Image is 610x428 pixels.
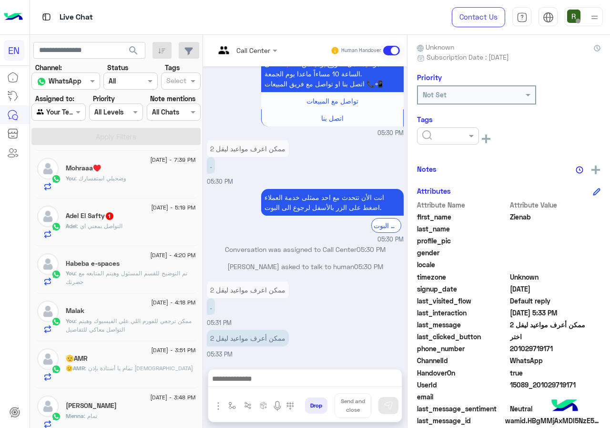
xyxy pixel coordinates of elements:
[417,404,508,414] span: last_message_sentiment
[286,402,294,410] img: make a call
[417,332,508,342] span: last_clicked_button
[305,397,327,414] button: Drop
[84,412,97,419] span: تمام
[66,412,84,419] span: Menna
[510,200,601,210] span: Attribute Value
[377,235,404,244] span: 05:30 PM
[41,11,52,23] img: tab
[417,308,508,318] span: last_interaction
[510,308,601,318] span: 2025-09-04T14:33:36.234Z
[567,10,580,23] img: userImage
[165,75,186,88] div: Select
[51,270,61,279] img: WhatsApp
[207,140,289,157] p: 4/9/2025, 5:30 PM
[207,244,404,254] p: Conversation was assigned to Call Center
[75,175,126,182] span: وضحيلي استفسارك
[51,365,61,374] img: WhatsApp
[354,262,383,271] span: 05:30 PM
[261,189,404,216] p: 4/9/2025, 5:30 PM
[122,42,145,63] button: search
[417,115,600,124] h6: Tags
[37,206,59,227] img: defaultAdmin.png
[417,187,451,195] h6: Attributes
[150,94,195,104] label: Note mentions
[150,156,195,164] span: [DATE] - 7:39 PM
[341,47,381,54] small: Human Handover
[510,284,601,294] span: 2025-07-21T20:11:55.145Z
[377,129,404,138] span: 05:30 PM
[417,42,454,52] span: Unknown
[510,212,601,222] span: Zienab
[543,12,554,23] img: tab
[150,251,195,260] span: [DATE] - 4:20 PM
[66,175,75,182] span: You
[356,245,386,253] span: 05:30 PM
[371,218,401,233] div: الرجوع الى البوت
[576,166,583,174] img: notes
[37,396,59,417] img: defaultAdmin.png
[37,253,59,275] img: defaultAdmin.png
[417,236,508,246] span: profile_pic
[35,94,74,104] label: Assigned to:
[417,380,508,390] span: UserId
[510,404,601,414] span: 0
[417,392,508,402] span: email
[93,94,115,104] label: Priority
[66,317,192,333] span: ممكن ترجعي للفورم اللي علي الفيسبوك وهيتم التواصل معاكي للتفاصيل
[417,272,508,282] span: timezone
[35,63,62,73] label: Channel:
[151,298,195,307] span: [DATE] - 4:18 PM
[51,222,61,231] img: WhatsApp
[589,11,600,23] img: profile
[417,212,508,222] span: first_name
[417,73,442,82] h6: Priority
[207,178,233,185] span: 05:30 PM
[66,270,75,277] span: You
[510,332,601,342] span: اختر
[66,365,85,372] span: 🫡AMR
[512,7,531,27] a: tab
[66,355,88,363] h5: 🫡AMR
[66,212,114,220] h5: Adel El Safty
[207,261,404,271] p: [PERSON_NAME] asked to talk to human
[417,260,508,270] span: locale
[207,282,289,298] p: 4/9/2025, 5:31 PM
[417,320,508,330] span: last_message
[207,330,289,346] p: 4/9/2025, 5:33 PM
[106,212,113,220] span: 1
[517,12,528,23] img: tab
[510,380,601,390] span: 15089_201029719171
[4,40,24,61] div: EN
[107,63,128,73] label: Status
[417,296,508,306] span: last_visited_flow
[66,270,187,285] span: تم التوضيح للقسم المسئول وهيتم المتابعه مع حضرتك
[51,412,61,421] img: WhatsApp
[510,392,601,402] span: null
[66,260,120,268] h5: Habeba e-spaces
[128,45,139,56] span: search
[207,319,232,326] span: 05:31 PM
[417,368,508,378] span: HandoverOn
[505,416,600,426] span: wamid.HBgMMjAxMDI5NzE5MTcxFQIAEhggMTJBMjM2QzE1REIwMEU5NzU4NjY0QTJFNTREREFENjEA
[384,401,393,410] img: send message
[60,11,93,24] p: Live Chat
[66,317,75,324] span: You
[261,55,404,92] p: 4/9/2025, 5:30 PM
[37,158,59,179] img: defaultAdmin.png
[66,402,117,410] h5: Menna Falham
[228,402,236,409] img: select flow
[321,114,344,122] span: اتصل بنا
[510,344,601,354] span: 201029719171
[335,393,371,418] button: Send and close
[85,365,193,372] span: تمام يا أستاذة بإذن الله
[37,301,59,322] img: defaultAdmin.png
[165,63,180,73] label: Tags
[452,7,505,27] a: Contact Us
[240,398,256,414] button: Trigger scenario
[510,355,601,365] span: 2
[427,52,509,62] span: Subscription Date : [DATE]
[417,200,508,210] span: Attribute Name
[207,157,215,174] p: 4/9/2025, 5:30 PM
[207,298,215,315] p: 4/9/2025, 5:31 PM
[510,296,601,306] span: Default reply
